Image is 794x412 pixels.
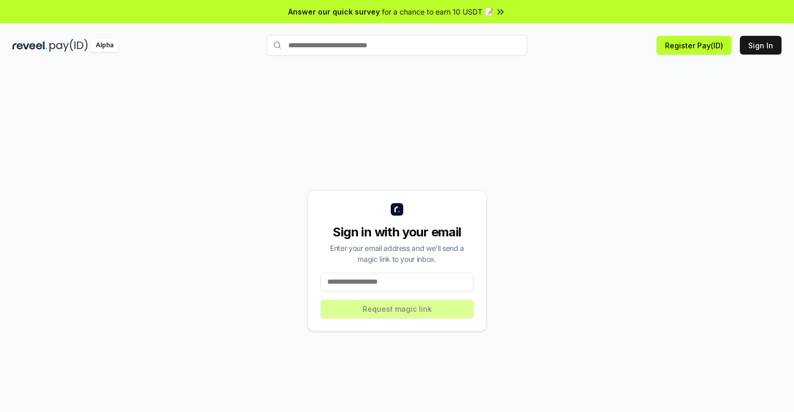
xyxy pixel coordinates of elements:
img: logo_small [391,203,403,216]
div: Alpha [90,39,119,52]
img: reveel_dark [12,39,47,52]
button: Sign In [740,36,782,55]
div: Sign in with your email [321,224,473,241]
span: Answer our quick survey [288,6,380,17]
div: Enter your email address and we’ll send a magic link to your inbox. [321,243,473,264]
button: Register Pay(ID) [657,36,732,55]
span: for a chance to earn 10 USDT 📝 [382,6,493,17]
img: pay_id [49,39,88,52]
